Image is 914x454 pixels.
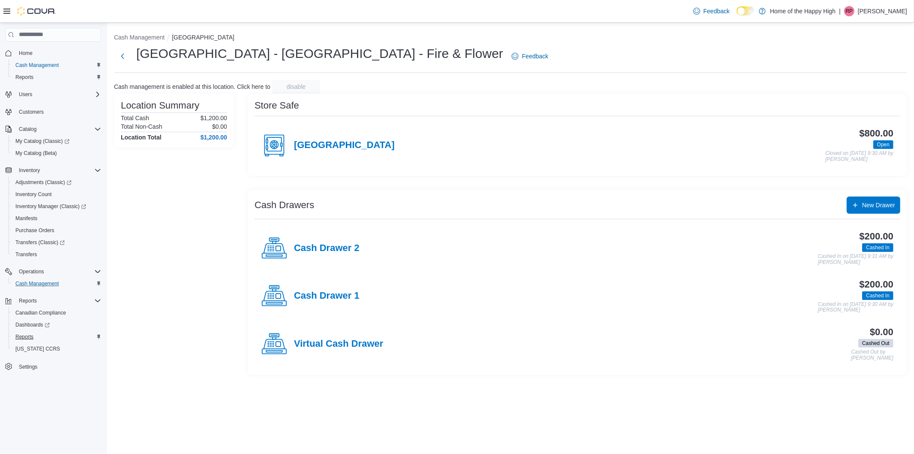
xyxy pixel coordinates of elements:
[15,333,33,340] span: Reports
[858,339,893,348] span: Cashed Out
[870,327,893,337] h3: $0.00
[15,74,33,81] span: Reports
[2,360,105,372] button: Settings
[294,339,384,350] h4: Virtual Cash Drawer
[5,43,101,395] nav: Complex example
[17,7,56,15] img: Cova
[873,140,893,149] span: Open
[862,291,893,300] span: Cashed In
[9,71,105,83] button: Reports
[12,278,62,289] a: Cash Management
[825,151,893,162] p: Closed on [DATE] 9:30 AM by [PERSON_NAME]
[15,179,72,186] span: Adjustments (Classic)
[15,48,101,58] span: Home
[9,343,105,355] button: [US_STATE] CCRS
[19,126,36,133] span: Catalog
[9,236,105,248] a: Transfers (Classic)
[862,243,893,252] span: Cashed In
[704,7,730,15] span: Feedback
[12,237,101,248] span: Transfers (Classic)
[2,295,105,307] button: Reports
[114,83,270,90] p: Cash management is enabled at this location. Click here to
[737,6,755,15] input: Dark Mode
[844,6,854,16] div: Rachel Power
[19,109,44,115] span: Customers
[860,128,893,139] h3: $800.00
[15,89,36,100] button: Users
[12,225,58,236] a: Purchase Orders
[12,278,101,289] span: Cash Management
[287,82,306,91] span: disable
[15,150,57,157] span: My Catalog (Beta)
[15,345,60,352] span: [US_STATE] CCRS
[12,72,37,82] a: Reports
[877,141,890,148] span: Open
[858,6,907,16] p: [PERSON_NAME]
[15,203,86,210] span: Inventory Manager (Classic)
[15,215,37,222] span: Manifests
[255,200,314,210] h3: Cash Drawers
[9,59,105,71] button: Cash Management
[12,189,101,200] span: Inventory Count
[818,254,893,265] p: Cashed In on [DATE] 9:31 AM by [PERSON_NAME]
[15,296,40,306] button: Reports
[12,213,101,224] span: Manifests
[2,266,105,278] button: Operations
[866,292,890,300] span: Cashed In
[15,361,101,372] span: Settings
[770,6,836,16] p: Home of the Happy High
[2,47,105,59] button: Home
[9,331,105,343] button: Reports
[12,148,101,158] span: My Catalog (Beta)
[12,332,37,342] a: Reports
[2,106,105,118] button: Customers
[114,34,165,41] button: Cash Management
[9,200,105,212] a: Inventory Manager (Classic)
[12,72,101,82] span: Reports
[15,191,52,198] span: Inventory Count
[15,124,101,134] span: Catalog
[12,320,101,330] span: Dashboards
[15,296,101,306] span: Reports
[15,48,36,58] a: Home
[15,106,101,117] span: Customers
[15,62,59,69] span: Cash Management
[12,308,69,318] a: Canadian Compliance
[19,50,33,57] span: Home
[15,107,47,117] a: Customers
[847,197,900,214] button: New Drawer
[272,80,320,94] button: disable
[201,134,227,141] h4: $1,200.00
[15,321,50,328] span: Dashboards
[294,291,360,302] h4: Cash Drawer 1
[121,134,162,141] h4: Location Total
[15,280,59,287] span: Cash Management
[851,349,893,361] p: Cashed Out by [PERSON_NAME]
[522,52,548,61] span: Feedback
[12,249,40,260] a: Transfers
[255,100,299,111] h3: Store Safe
[19,363,37,370] span: Settings
[12,344,63,354] a: [US_STATE] CCRS
[15,138,69,145] span: My Catalog (Classic)
[19,91,32,98] span: Users
[9,188,105,200] button: Inventory Count
[201,115,227,121] p: $1,200.00
[121,123,162,130] h6: Total Non-Cash
[12,177,101,188] span: Adjustments (Classic)
[15,266,101,277] span: Operations
[294,140,395,151] h4: [GEOGRAPHIC_DATA]
[860,231,893,242] h3: $200.00
[9,319,105,331] a: Dashboards
[12,237,68,248] a: Transfers (Classic)
[15,251,37,258] span: Transfers
[114,33,907,43] nav: An example of EuiBreadcrumbs
[12,308,101,318] span: Canadian Compliance
[12,177,75,188] a: Adjustments (Classic)
[15,165,101,176] span: Inventory
[862,339,890,347] span: Cashed Out
[9,278,105,290] button: Cash Management
[12,213,41,224] a: Manifests
[15,89,101,100] span: Users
